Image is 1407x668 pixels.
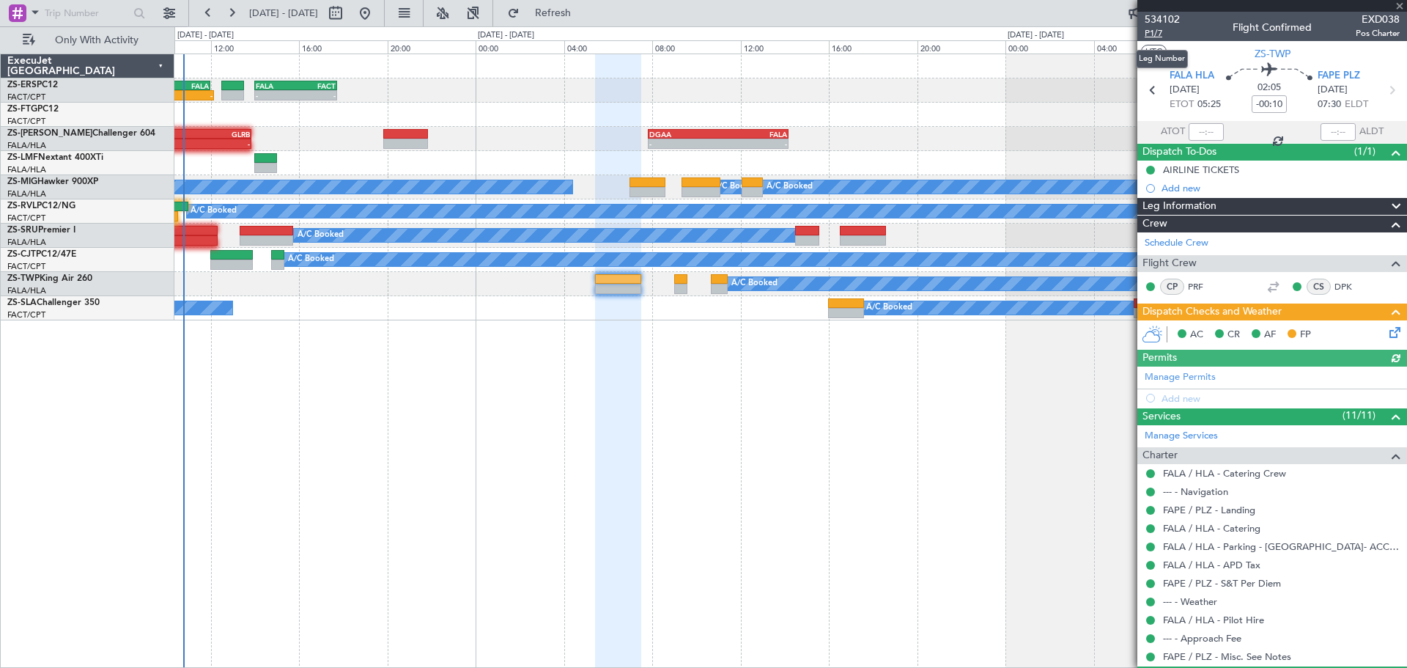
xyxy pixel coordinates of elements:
a: ZS-TWPKing Air 260 [7,274,92,283]
div: CP [1160,279,1184,295]
span: [DATE] [1318,83,1348,98]
div: CS [1307,279,1331,295]
div: FALA [176,81,210,90]
a: FACT/CPT [7,92,45,103]
a: FACT/CPT [7,261,45,272]
span: 02:05 [1258,81,1281,95]
a: ZS-RVLPC12/NG [7,202,75,210]
a: FALA/HLA [7,285,46,296]
span: [DATE] [1170,83,1200,98]
span: ZS-ERS [7,81,37,89]
div: FALA [718,130,787,139]
a: FALA/HLA [7,140,46,151]
div: - [718,139,787,148]
span: Crew [1142,216,1167,232]
span: P1/7 [1145,27,1180,40]
span: ZS-TWP [7,274,40,283]
div: FACT [295,81,335,90]
div: 04:00 [564,40,653,54]
a: FALA / HLA - Parking - [GEOGRAPHIC_DATA]- ACC # 1800 [1163,540,1400,553]
div: FALA [256,81,295,90]
a: DPK [1334,280,1367,293]
div: 16:00 [299,40,388,54]
span: Charter [1142,447,1178,464]
a: ZS-CJTPC12/47E [7,250,76,259]
div: 20:00 [388,40,476,54]
span: FP [1300,328,1311,342]
div: [DATE] - [DATE] [177,29,234,42]
a: --- - Approach Fee [1163,632,1241,645]
div: 00:00 [1005,40,1094,54]
div: 20:00 [917,40,1006,54]
div: A/C Booked [713,176,759,198]
a: ZS-MIGHawker 900XP [7,177,98,186]
button: Only With Activity [16,29,159,52]
a: PRF [1188,280,1221,293]
div: - [256,91,295,100]
div: A/C Booked [767,176,813,198]
span: FAPE PLZ [1318,69,1360,84]
span: Dispatch To-Dos [1142,144,1216,161]
div: A/C Booked [191,200,237,222]
div: A/C Booked [866,297,912,319]
span: Pos Charter [1356,27,1400,40]
span: ZS-TWP [1255,46,1290,62]
div: Leg Number [1136,50,1188,68]
a: FAPE / PLZ - Landing [1163,504,1255,516]
span: CR [1227,328,1240,342]
div: - [295,91,335,100]
div: A/C Booked [731,273,778,295]
span: ZS-RVL [7,202,37,210]
div: 04:00 [1094,40,1183,54]
a: ZS-FTGPC12 [7,105,59,114]
div: - [649,139,718,148]
a: FAPE / PLZ - S&T Per Diem [1163,577,1281,590]
input: Trip Number [45,2,129,24]
div: [DATE] - [DATE] [478,29,534,42]
div: 12:00 [741,40,830,54]
div: A/C Booked [288,249,334,271]
span: EXD038 [1356,12,1400,27]
span: Refresh [522,8,584,18]
a: FALA/HLA [7,188,46,199]
div: 12:00 [211,40,300,54]
a: --- - Navigation [1163,485,1228,498]
div: - [174,139,250,148]
div: GLRB [174,130,250,139]
a: Manage Services [1145,429,1218,444]
span: ELDT [1345,98,1368,112]
span: ZS-FTG [7,105,37,114]
div: Flight Confirmed [1233,20,1312,35]
a: FAPE / PLZ - Misc. See Notes [1163,650,1291,663]
a: ZS-ERSPC12 [7,81,58,89]
a: ZS-SLAChallenger 350 [7,298,100,307]
span: AC [1190,328,1203,342]
span: AF [1264,328,1276,342]
a: FALA / HLA - Catering [1163,522,1260,535]
span: Flight Crew [1142,255,1197,272]
div: [DATE] - [DATE] [1008,29,1064,42]
span: ATOT [1161,125,1185,139]
span: [DATE] - [DATE] [249,7,318,20]
a: Schedule Crew [1145,236,1208,251]
a: FACT/CPT [7,309,45,320]
a: FALA / HLA - Pilot Hire [1163,614,1264,626]
span: Services [1142,408,1181,425]
div: - [180,91,213,100]
span: 05:25 [1197,98,1221,112]
div: Add new [1162,182,1400,194]
a: FALA / HLA - Catering Crew [1163,467,1286,480]
span: Only With Activity [38,35,155,45]
div: 08:00 [652,40,741,54]
a: FALA/HLA [7,164,46,175]
a: ZS-LMFNextant 400XTi [7,153,103,162]
a: ZS-[PERSON_NAME]Challenger 604 [7,129,155,138]
a: FALA / HLA - APD Tax [1163,559,1260,571]
span: ZS-MIG [7,177,37,186]
span: (11/11) [1343,408,1375,423]
a: --- - Weather [1163,595,1217,608]
span: ALDT [1359,125,1384,139]
div: 00:00 [476,40,564,54]
span: Leg Information [1142,198,1216,215]
div: A/C Booked [298,224,344,246]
